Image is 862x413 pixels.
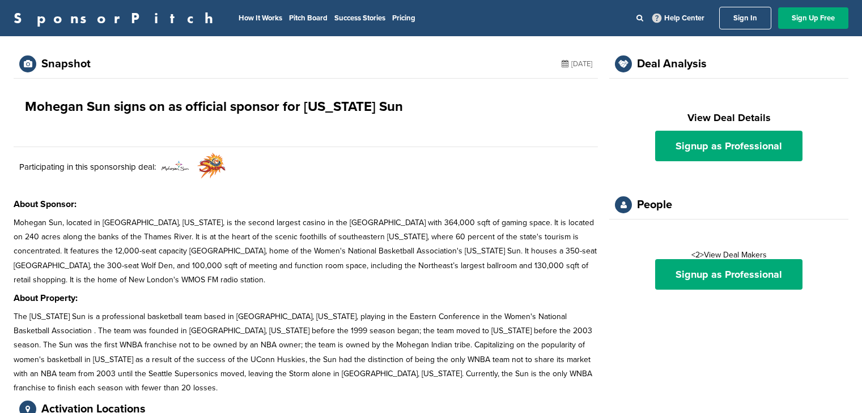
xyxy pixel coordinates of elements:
[14,216,598,287] p: Mohegan Sun, located in [GEOGRAPHIC_DATA], [US_STATE], is the second largest casino in the [GEOGR...
[655,131,802,161] a: Signup as Professional
[239,14,282,23] a: How It Works
[14,11,220,25] a: SponsorPitch
[289,14,328,23] a: Pitch Board
[14,291,598,305] h3: About Property:
[621,251,837,290] div: <2>View Deal Makers
[655,259,802,290] a: Signup as Professional
[637,58,707,70] div: Deal Analysis
[719,7,771,29] a: Sign In
[650,11,707,25] a: Help Center
[197,153,226,179] img: Open uri20141112 64162 z1hzl1?1415806093
[621,110,837,126] h2: View Deal Details
[14,309,598,395] p: The [US_STATE] Sun is a professional basketball team based in [GEOGRAPHIC_DATA], [US_STATE], play...
[41,58,91,70] div: Snapshot
[334,14,385,23] a: Success Stories
[637,199,672,210] div: People
[19,160,156,174] p: Participating in this sponsorship deal:
[161,160,189,171] img: Data
[778,7,848,29] a: Sign Up Free
[562,55,592,72] div: [DATE]
[25,97,403,117] h1: Mohegan Sun signs on as official sponsor for [US_STATE] Sun
[14,197,598,211] h3: About Sponsor:
[392,14,415,23] a: Pricing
